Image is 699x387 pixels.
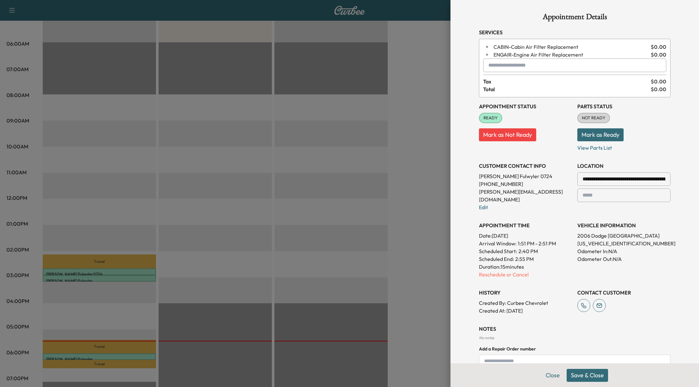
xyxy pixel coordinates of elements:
span: $ 0.00 [651,85,666,93]
h3: LOCATION [577,162,671,170]
p: Created At : [DATE] [479,307,572,315]
p: 2:55 PM [515,255,534,263]
span: $ 0.00 [651,78,666,85]
p: Odometer Out: N/A [577,255,671,263]
span: NOT READY [578,115,609,121]
div: No notes [479,335,671,340]
h3: VEHICLE INFORMATION [577,221,671,229]
h1: Appointment Details [479,13,671,23]
h3: CUSTOMER CONTACT INFO [479,162,572,170]
p: Date: [DATE] [479,232,572,240]
p: [PERSON_NAME][EMAIL_ADDRESS][DOMAIN_NAME] [479,188,572,203]
p: View Parts List [577,141,671,152]
span: $ 0.00 [651,43,666,51]
p: Scheduled Start: [479,247,517,255]
h3: Parts Status [577,102,671,110]
span: Tax [483,78,651,85]
span: $ 0.00 [651,51,666,59]
button: Mark as Not Ready [479,128,536,141]
p: Reschedule or Cancel [479,271,572,278]
span: Total [483,85,651,93]
p: [PHONE_NUMBER] [479,180,572,188]
p: Created By : Curbee Chevrolet [479,299,572,307]
a: Edit [479,204,488,210]
span: 1:51 PM - 2:51 PM [518,240,556,247]
h4: Add a Repair Order number [479,346,671,352]
span: Engine Air Filter Replacement [494,51,648,59]
span: Cabin Air Filter Replacement [494,43,648,51]
p: Scheduled End: [479,255,514,263]
p: 2006 Dodge [GEOGRAPHIC_DATA] [577,232,671,240]
h3: History [479,289,572,296]
button: Save & Close [567,369,608,382]
span: READY [480,115,502,121]
p: Odometer In: N/A [577,247,671,255]
p: Arrival Window: [479,240,572,247]
p: Duration: 15 minutes [479,263,572,271]
h3: NOTES [479,325,671,333]
h3: CONTACT CUSTOMER [577,289,671,296]
button: Close [541,369,564,382]
h3: Services [479,28,671,36]
h3: Appointment Status [479,102,572,110]
p: [PERSON_NAME] Fulwyler 0724 [479,172,572,180]
button: Mark as Ready [577,128,624,141]
h3: APPOINTMENT TIME [479,221,572,229]
p: 2:40 PM [518,247,538,255]
p: [US_VEHICLE_IDENTIFICATION_NUMBER] [577,240,671,247]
